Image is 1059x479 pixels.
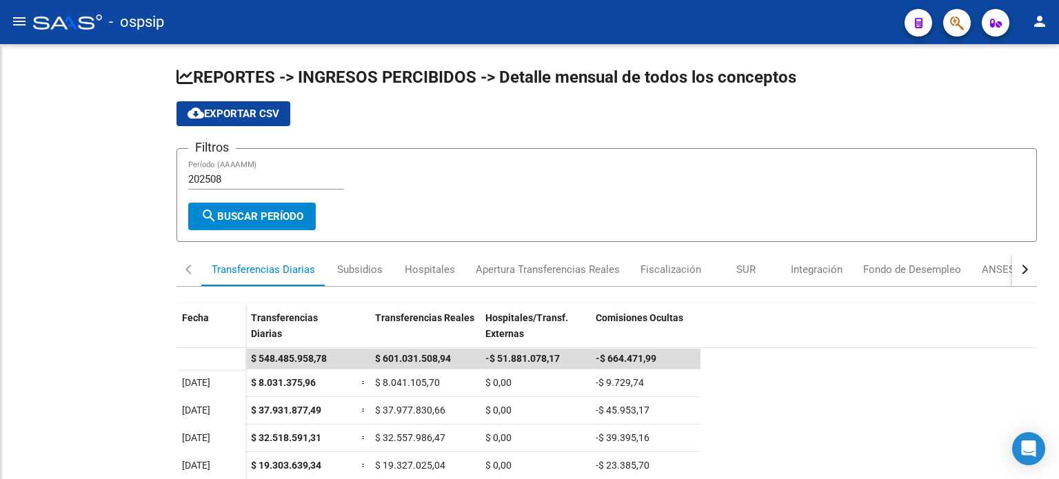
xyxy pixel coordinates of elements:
datatable-header-cell: Hospitales/Transf. Externas [480,303,590,361]
span: Fecha [182,312,209,323]
span: -$ 51.881.078,17 [485,353,560,364]
span: [DATE] [182,405,210,416]
span: $ 601.031.508,94 [375,353,451,364]
span: [DATE] [182,377,210,388]
span: Transferencias Reales [375,312,474,323]
div: Fondo de Desempleo [863,262,961,277]
mat-icon: cloud_download [188,105,204,121]
mat-icon: person [1031,13,1048,30]
span: $ 37.931.877,49 [251,405,321,416]
div: Fiscalización [641,262,701,277]
span: $ 548.485.958,78 [251,353,327,364]
span: -$ 45.953,17 [596,405,649,416]
span: = [361,405,367,416]
mat-icon: menu [11,13,28,30]
h3: Filtros [188,138,236,157]
span: $ 0,00 [485,460,512,471]
span: Comisiones Ocultas [596,312,683,323]
span: Transferencias Diarias [251,312,318,339]
span: = [361,460,367,471]
div: Apertura Transferencias Reales [476,262,620,277]
span: [DATE] [182,432,210,443]
span: Buscar Período [201,210,303,223]
div: Transferencias Diarias [212,262,315,277]
mat-icon: search [201,207,217,224]
datatable-header-cell: Comisiones Ocultas [590,303,700,361]
span: $ 19.303.639,34 [251,460,321,471]
datatable-header-cell: Transferencias Reales [370,303,480,361]
span: Hospitales/Transf. Externas [485,312,568,339]
button: Buscar Período [188,203,316,230]
span: $ 32.557.986,47 [375,432,445,443]
div: Open Intercom Messenger [1012,432,1045,465]
span: = [361,377,367,388]
span: $ 0,00 [485,377,512,388]
button: Exportar CSV [176,101,290,126]
span: = [361,432,367,443]
span: REPORTES -> INGRESOS PERCIBIDOS -> Detalle mensual de todos los conceptos [176,68,796,87]
div: SUR [736,262,756,277]
div: Subsidios [337,262,383,277]
div: Hospitales [405,262,455,277]
span: [DATE] [182,460,210,471]
span: Exportar CSV [188,108,279,120]
datatable-header-cell: Fecha [176,303,245,361]
span: -$ 9.729,74 [596,377,644,388]
datatable-header-cell: Transferencias Diarias [245,303,356,361]
div: Integración [791,262,843,277]
span: $ 32.518.591,31 [251,432,321,443]
span: $ 8.031.375,96 [251,377,316,388]
span: $ 0,00 [485,432,512,443]
span: -$ 39.395,16 [596,432,649,443]
span: $ 37.977.830,66 [375,405,445,416]
span: -$ 23.385,70 [596,460,649,471]
span: -$ 664.471,99 [596,353,656,364]
span: $ 19.327.025,04 [375,460,445,471]
span: $ 0,00 [485,405,512,416]
span: $ 8.041.105,70 [375,377,440,388]
span: - ospsip [109,7,164,37]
